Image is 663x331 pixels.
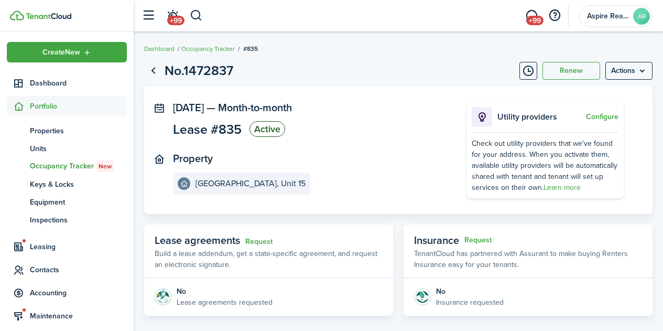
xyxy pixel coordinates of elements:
a: Equipment [7,193,127,211]
a: Occupancy TrackerNew [7,157,127,175]
span: Units [30,143,127,154]
a: Dashboard [144,44,175,54]
span: Lease agreements [155,232,240,248]
a: Dashboard [7,73,127,93]
p: Lease agreements requested [177,297,273,308]
span: Properties [30,125,127,136]
span: Portfolio [30,101,127,112]
button: Request [464,236,492,244]
status: Active [249,121,285,137]
a: Notifications [162,3,182,29]
span: Keys & Locks [30,179,127,190]
img: Agreement e-sign [155,289,171,305]
button: Open menu [605,62,653,80]
a: Occupancy Tracker [181,44,235,54]
span: Inspections [30,215,127,226]
img: Insurance protection [414,289,431,305]
button: Configure [586,113,618,121]
a: Inspections [7,211,127,229]
span: Equipment [30,197,127,208]
span: Create New [42,49,80,56]
e-details-info-title: [GEOGRAPHIC_DATA], Unit 15 [195,179,306,188]
span: Maintenance [30,311,127,322]
span: Contacts [30,264,127,275]
button: Open sidebar [138,6,158,26]
a: Keys & Locks [7,175,127,193]
span: Leasing [30,241,127,252]
a: Request [245,238,273,246]
span: [DATE] [173,100,204,115]
button: Search [190,7,203,25]
button: Open menu [7,42,127,62]
div: Check out utility providers that we've found for your address. When you activate them, available ... [472,138,618,193]
span: +99 [526,16,544,25]
p: TenantCloud has partnered with Assurant to make buying Renters Insurance easy for your tenants. [414,248,642,270]
img: TenantCloud [26,13,71,19]
span: Occupancy Tracker [30,161,127,172]
span: — [206,100,215,115]
a: Properties [7,122,127,140]
span: +99 [167,16,184,25]
a: Units [7,140,127,157]
avatar-text: AR [633,8,650,25]
panel-main-title: Property [173,153,213,165]
h1: No.1472837 [165,61,233,81]
a: Learn more [544,182,581,193]
div: No [436,286,504,297]
menu-btn: Actions [605,62,653,80]
span: New [99,162,112,171]
span: Aspire Realty [587,13,629,20]
span: #835 [243,44,258,54]
button: Renew [542,62,600,80]
button: Timeline [519,62,537,80]
p: Insurance requested [436,297,504,308]
span: Insurance [414,232,459,248]
span: Accounting [30,287,127,298]
img: TenantCloud [10,10,24,20]
a: Go back [144,62,162,80]
span: Dashboard [30,78,127,89]
span: Month-to-month [218,100,292,115]
div: No [177,286,273,297]
p: Utility providers [497,111,583,123]
button: Open resource center [546,7,563,25]
p: Build a lease addendum, get a state-specific agreement, and request an electronic signature. [155,248,383,270]
span: Lease #835 [173,123,242,136]
a: Messaging [521,3,541,29]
